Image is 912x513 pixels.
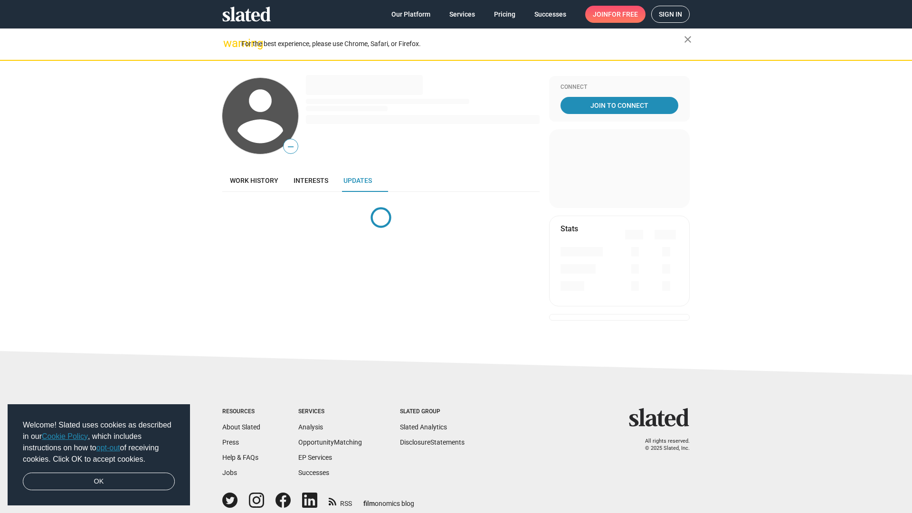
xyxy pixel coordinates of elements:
span: Join To Connect [562,97,676,114]
span: Services [449,6,475,23]
a: Our Platform [384,6,438,23]
span: Our Platform [391,6,430,23]
a: Sign in [651,6,690,23]
span: Welcome! Slated uses cookies as described in our , which includes instructions on how to of recei... [23,419,175,465]
div: Connect [560,84,678,91]
span: for free [608,6,638,23]
a: RSS [329,494,352,508]
div: cookieconsent [8,404,190,506]
a: Successes [527,6,574,23]
div: Slated Group [400,408,465,416]
span: Updates [343,177,372,184]
a: Jobs [222,469,237,476]
mat-icon: close [682,34,693,45]
a: Work history [222,169,286,192]
a: opt-out [96,444,120,452]
span: Join [593,6,638,23]
mat-icon: warning [223,38,235,49]
a: Help & FAQs [222,454,258,461]
span: Sign in [659,6,682,22]
a: OpportunityMatching [298,438,362,446]
a: Analysis [298,423,323,431]
span: Interests [294,177,328,184]
a: filmonomics blog [363,492,414,508]
mat-card-title: Stats [560,224,578,234]
a: Successes [298,469,329,476]
a: Press [222,438,239,446]
a: Updates [336,169,380,192]
a: dismiss cookie message [23,473,175,491]
div: Resources [222,408,260,416]
a: Joinfor free [585,6,646,23]
a: Slated Analytics [400,423,447,431]
a: Cookie Policy [42,432,88,440]
div: For the best experience, please use Chrome, Safari, or Firefox. [241,38,684,50]
a: Pricing [486,6,523,23]
a: About Slated [222,423,260,431]
a: Services [442,6,483,23]
div: Services [298,408,362,416]
a: Join To Connect [560,97,678,114]
p: All rights reserved. © 2025 Slated, Inc. [635,438,690,452]
a: EP Services [298,454,332,461]
a: DisclosureStatements [400,438,465,446]
span: film [363,500,375,507]
span: Pricing [494,6,515,23]
span: — [284,141,298,153]
span: Work history [230,177,278,184]
a: Interests [286,169,336,192]
span: Successes [534,6,566,23]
